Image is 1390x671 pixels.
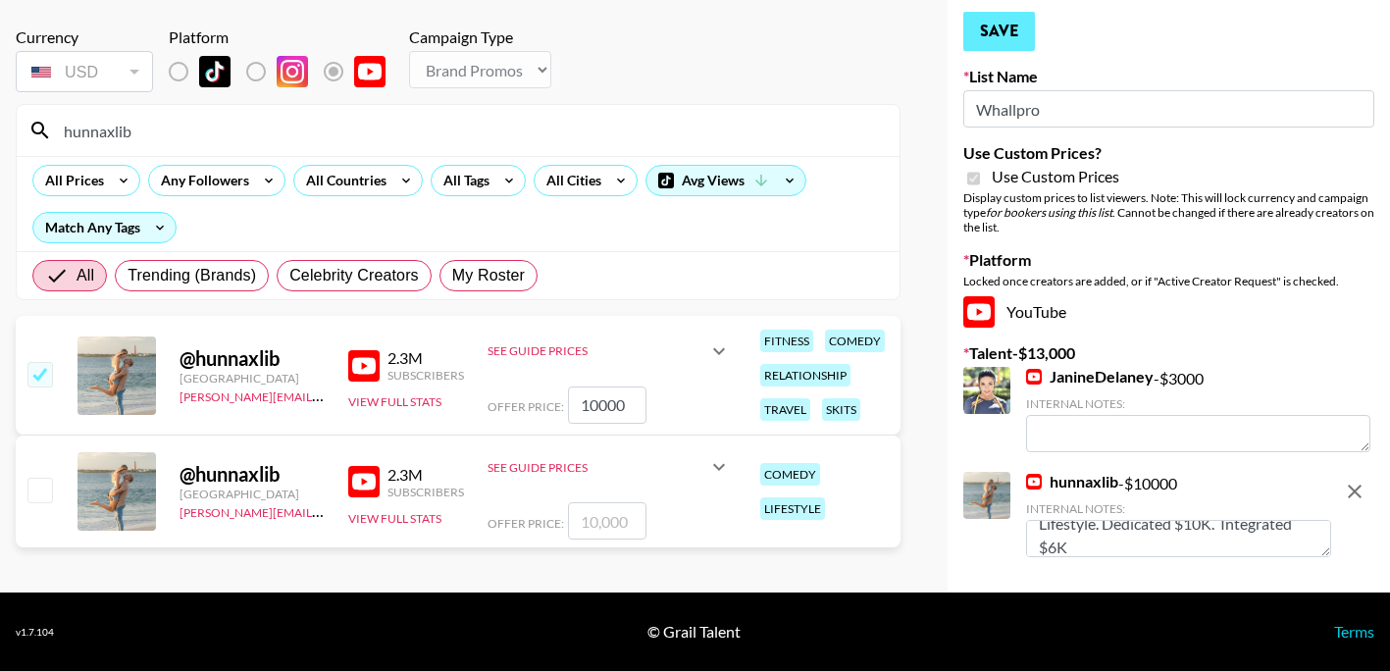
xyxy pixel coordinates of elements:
[1026,520,1331,557] textarea: Lifestyle. Dedicated $10K. Integrated $6K
[760,497,825,520] div: lifestyle
[1026,369,1042,385] img: YouTube
[149,166,253,195] div: Any Followers
[760,463,820,486] div: comedy
[963,190,1374,234] div: Display custom prices to list viewers. Note: This will lock currency and campaign type . Cannot b...
[452,264,525,287] span: My Roster
[20,55,149,89] div: USD
[963,143,1374,163] label: Use Custom Prices?
[354,56,386,87] img: YouTube
[1026,472,1331,557] div: - $ 10000
[180,462,325,487] div: @ hunnaxlib
[180,487,325,501] div: [GEOGRAPHIC_DATA]
[1026,472,1118,491] a: hunnaxlib
[1335,472,1374,511] button: remove
[992,167,1119,186] span: Use Custom Prices
[294,166,390,195] div: All Countries
[77,264,94,287] span: All
[963,296,995,328] img: YouTube
[647,622,741,642] div: © Grail Talent
[568,387,646,424] input: 10,000
[199,56,231,87] img: TikTok
[963,250,1374,270] label: Platform
[128,264,256,287] span: Trending (Brands)
[348,511,441,526] button: View Full Stats
[1026,474,1042,490] img: YouTube
[488,399,564,414] span: Offer Price:
[33,213,176,242] div: Match Any Tags
[180,386,470,404] a: [PERSON_NAME][EMAIL_ADDRESS][DOMAIN_NAME]
[488,460,707,475] div: See Guide Prices
[387,485,464,499] div: Subscribers
[1026,367,1370,452] div: - $ 3000
[16,626,54,639] div: v 1.7.104
[387,348,464,368] div: 2.3M
[488,343,707,358] div: See Guide Prices
[760,398,810,421] div: travel
[535,166,605,195] div: All Cities
[488,443,731,490] div: See Guide Prices
[568,502,646,540] input: 10,000
[180,501,470,520] a: [PERSON_NAME][EMAIL_ADDRESS][DOMAIN_NAME]
[180,346,325,371] div: @ hunnaxlib
[760,330,813,352] div: fitness
[16,27,153,47] div: Currency
[986,205,1112,220] em: for bookers using this list
[387,368,464,383] div: Subscribers
[409,27,551,47] div: Campaign Type
[963,67,1374,86] label: List Name
[488,516,564,531] span: Offer Price:
[963,343,1374,363] label: Talent - $ 13,000
[348,466,380,497] img: YouTube
[1026,396,1370,411] div: Internal Notes:
[348,350,380,382] img: YouTube
[825,330,885,352] div: comedy
[169,51,401,92] div: List locked to YouTube.
[1026,501,1331,516] div: Internal Notes:
[963,274,1374,288] div: Locked once creators are added, or if "Active Creator Request" is checked.
[169,27,401,47] div: Platform
[432,166,493,195] div: All Tags
[1026,367,1154,387] a: JanineDelaney
[16,47,153,96] div: Currency is locked to USD
[387,465,464,485] div: 2.3M
[963,296,1374,328] div: YouTube
[488,328,731,375] div: See Guide Prices
[277,56,308,87] img: Instagram
[52,115,888,146] input: Search by User Name
[1334,622,1374,641] a: Terms
[180,371,325,386] div: [GEOGRAPHIC_DATA]
[963,12,1035,51] button: Save
[289,264,419,287] span: Celebrity Creators
[760,364,850,387] div: relationship
[646,166,805,195] div: Avg Views
[348,394,441,409] button: View Full Stats
[33,166,108,195] div: All Prices
[822,398,860,421] div: skits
